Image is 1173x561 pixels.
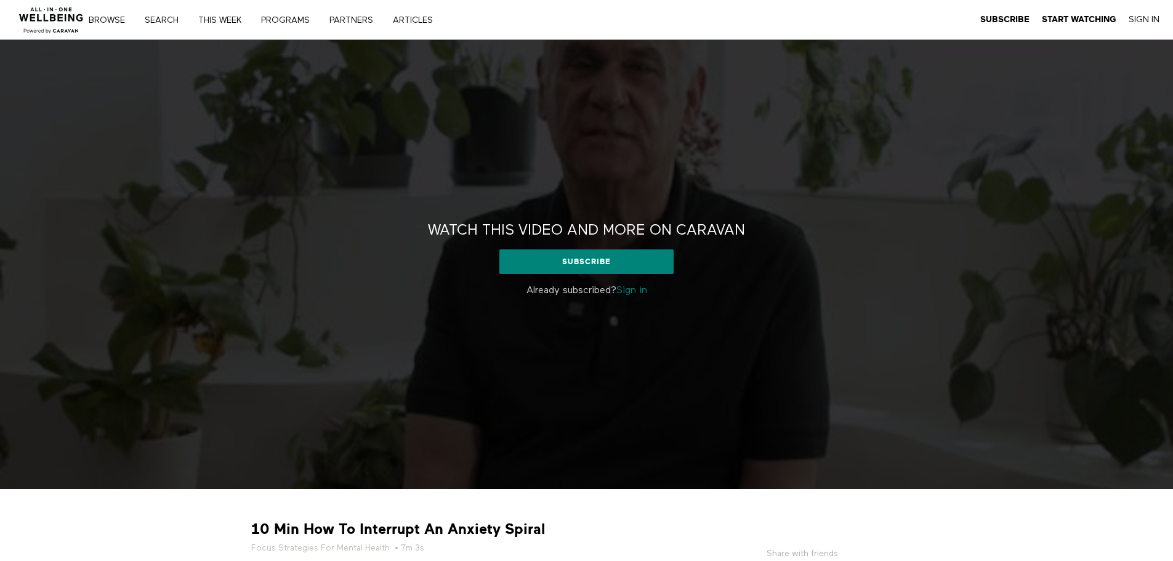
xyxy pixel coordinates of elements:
a: Search [140,16,191,25]
h2: Watch this video and more on CARAVAN [428,221,745,240]
a: THIS WEEK [194,16,254,25]
a: Browse [84,16,138,25]
a: Focus Strategies For Mental Health [251,542,390,554]
strong: Subscribe [980,15,1030,24]
a: Sign In [1129,14,1159,25]
a: PARTNERS [325,16,386,25]
p: Already subscribed? [405,283,768,298]
a: PROGRAMS [257,16,323,25]
nav: Primary [97,14,458,26]
a: Subscribe [499,249,674,274]
a: Sign in [616,286,647,296]
h5: • 7m 3s [251,542,664,554]
strong: 10 Min How To Interrupt An Anxiety Spiral [251,520,545,539]
strong: Start Watching [1042,15,1116,24]
a: Start Watching [1042,14,1116,25]
a: ARTICLES [389,16,446,25]
a: Subscribe [980,14,1030,25]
